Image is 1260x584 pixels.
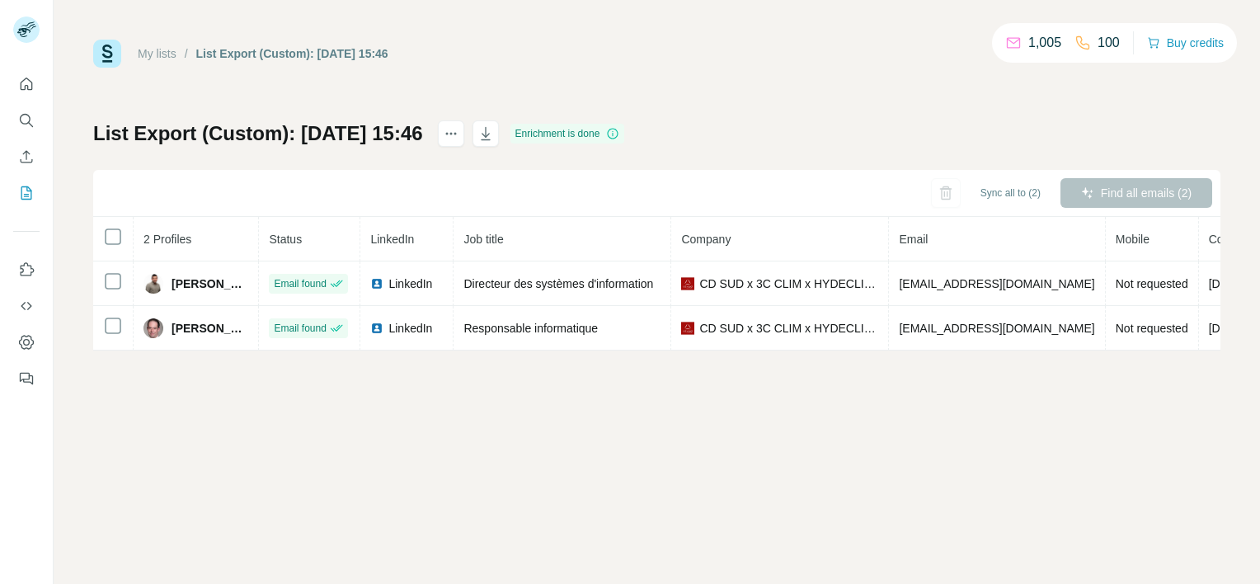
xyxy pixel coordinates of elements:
span: LinkedIn [388,320,432,337]
button: Use Surfe API [13,291,40,321]
button: Buy credits [1147,31,1224,54]
button: Enrich CSV [13,142,40,172]
span: Email [899,233,928,246]
img: Surfe Logo [93,40,121,68]
button: My lists [13,178,40,208]
span: [PERSON_NAME] [172,276,248,292]
button: Feedback [13,364,40,393]
p: 1,005 [1028,33,1061,53]
span: [EMAIL_ADDRESS][DOMAIN_NAME] [899,277,1094,290]
button: actions [438,120,464,147]
span: Job title [463,233,503,246]
h1: List Export (Custom): [DATE] 15:46 [93,120,423,147]
button: Search [13,106,40,135]
div: List Export (Custom): [DATE] 15:46 [196,45,388,62]
img: company-logo [681,322,694,335]
button: Sync all to (2) [969,181,1052,205]
img: LinkedIn logo [370,322,383,335]
div: Enrichment is done [510,124,625,144]
button: Dashboard [13,327,40,357]
p: 100 [1098,33,1120,53]
span: Directeur des systèmes d'information [463,277,653,290]
span: Sync all to (2) [980,186,1041,200]
img: LinkedIn logo [370,277,383,290]
span: LinkedIn [388,276,432,292]
img: Avatar [143,274,163,294]
button: Use Surfe on LinkedIn [13,255,40,285]
li: / [185,45,188,62]
a: My lists [138,47,176,60]
span: Company [681,233,731,246]
img: company-logo [681,277,694,290]
span: Email found [274,276,326,291]
span: Not requested [1116,322,1188,335]
span: [PERSON_NAME] [172,320,248,337]
span: LinkedIn [370,233,414,246]
span: Email found [274,321,326,336]
span: 2 Profiles [143,233,191,246]
img: Avatar [143,318,163,338]
span: CD SUD x 3C CLIM x HYDECLIM Réseau Spécialiste Génie Climatique [699,276,878,292]
span: Not requested [1116,277,1188,290]
span: [EMAIL_ADDRESS][DOMAIN_NAME] [899,322,1094,335]
span: Status [269,233,302,246]
button: Quick start [13,69,40,99]
span: Mobile [1116,233,1150,246]
span: CD SUD x 3C CLIM x HYDECLIM Réseau Spécialiste Génie Climatique [699,320,878,337]
span: Responsable informatique [463,322,598,335]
